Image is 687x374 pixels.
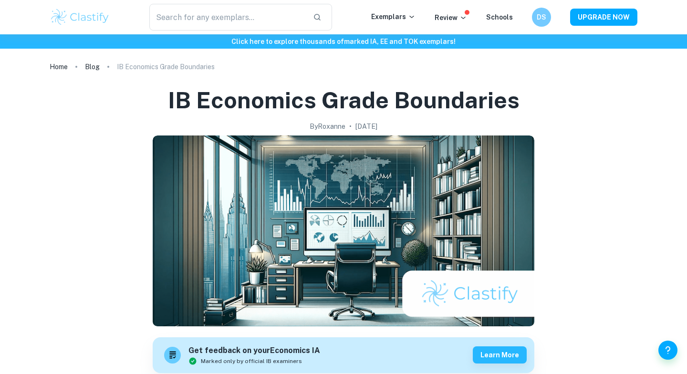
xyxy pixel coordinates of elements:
[536,12,547,22] h6: DS
[168,85,520,115] h1: IB Economics Grade Boundaries
[371,11,416,22] p: Exemplars
[310,121,345,132] h2: By Roxanne
[349,121,352,132] p: •
[149,4,305,31] input: Search for any exemplars...
[85,60,100,73] a: Blog
[50,60,68,73] a: Home
[50,8,110,27] img: Clastify logo
[570,9,637,26] button: UPGRADE NOW
[153,337,534,373] a: Get feedback on yourEconomics IAMarked only by official IB examinersLearn more
[486,13,513,21] a: Schools
[117,62,215,72] p: IB Economics Grade Boundaries
[435,12,467,23] p: Review
[201,357,302,365] span: Marked only by official IB examiners
[532,8,551,27] button: DS
[2,36,685,47] h6: Click here to explore thousands of marked IA, EE and TOK exemplars !
[153,135,534,326] img: IB Economics Grade Boundaries cover image
[473,346,527,364] button: Learn more
[355,121,377,132] h2: [DATE]
[658,341,677,360] button: Help and Feedback
[188,345,320,357] h6: Get feedback on your Economics IA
